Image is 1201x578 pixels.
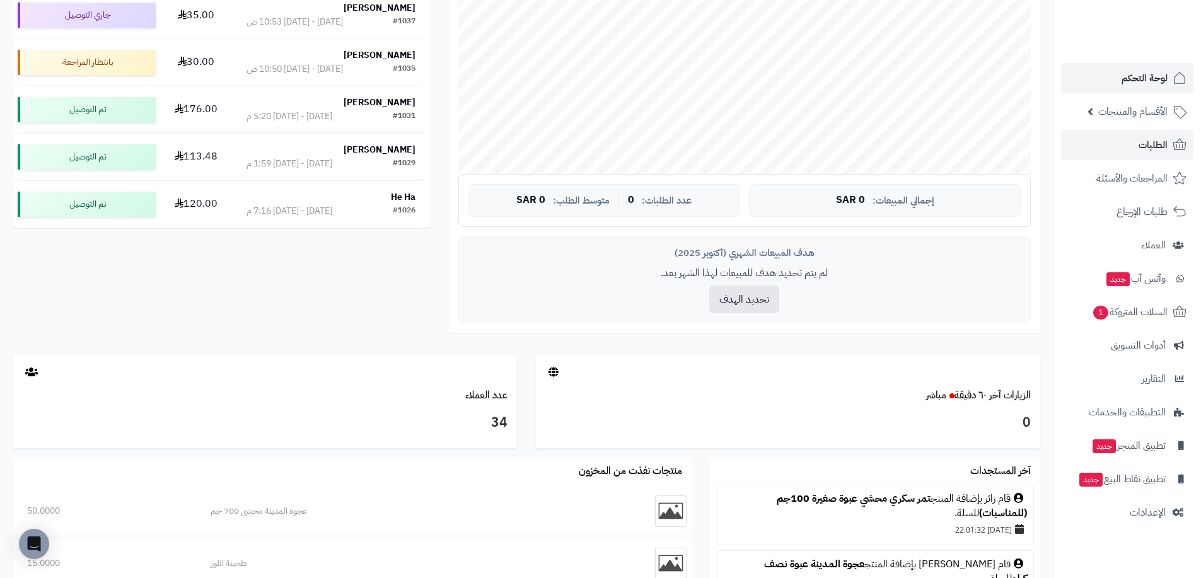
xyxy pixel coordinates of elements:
h3: منتجات نفذت من المخزون [579,466,682,477]
a: عدد العملاء [465,388,508,403]
span: الأقسام والمنتجات [1098,103,1168,120]
a: أدوات التسويق [1061,330,1193,361]
h3: 0 [545,412,1031,434]
span: متوسط الطلب: [553,195,610,206]
a: التقارير [1061,364,1193,394]
div: #1031 [393,110,415,123]
div: #1035 [393,63,415,76]
span: عدد الطلبات: [642,195,692,206]
span: جديد [1106,272,1130,286]
span: الطلبات [1139,136,1168,154]
a: تطبيق نقاط البيعجديد [1061,464,1193,494]
span: جديد [1079,473,1103,487]
a: لوحة التحكم [1061,63,1193,93]
a: الطلبات [1061,130,1193,160]
strong: [PERSON_NAME] [344,96,415,109]
a: تطبيق المتجرجديد [1061,431,1193,461]
span: 0 SAR [516,195,545,206]
span: التقارير [1142,370,1166,388]
small: مباشر [926,388,946,403]
div: تم التوصيل [18,144,156,170]
a: الزيارات آخر ٦٠ دقيقةمباشر [926,388,1031,403]
td: 30.00 [161,39,231,86]
div: [DATE] - [DATE] 10:53 ص [247,16,343,28]
span: 1 [1093,306,1108,320]
a: الإعدادات [1061,497,1193,528]
span: أدوات التسويق [1111,337,1166,354]
div: #1029 [393,158,415,170]
strong: [PERSON_NAME] [344,49,415,62]
div: [DATE] 22:01:32 [724,521,1027,538]
div: Open Intercom Messenger [19,529,49,559]
div: [DATE] - [DATE] 7:16 م [247,205,332,217]
span: 0 [628,195,634,206]
strong: He Ha [391,190,415,204]
a: وآتس آبجديد [1061,263,1193,294]
span: المراجعات والأسئلة [1096,170,1168,187]
a: تمر سكري محشي عبوة صغيرة 100جم (للمناسبات) [777,491,1027,521]
span: تطبيق المتجر [1091,437,1166,454]
span: وآتس آب [1105,270,1166,287]
span: 0 SAR [836,195,865,206]
span: إجمالي المبيعات: [873,195,934,206]
a: التطبيقات والخدمات [1061,397,1193,427]
span: تطبيق نقاط البيع [1078,470,1166,488]
h3: آخر المستجدات [970,466,1031,477]
button: تحديد الهدف [709,286,779,313]
span: طلبات الإرجاع [1117,203,1168,221]
h3: 34 [22,412,508,434]
div: [DATE] - [DATE] 1:59 م [247,158,332,170]
strong: [PERSON_NAME] [344,143,415,156]
a: المراجعات والأسئلة [1061,163,1193,194]
div: طحينة اللوز [211,557,554,570]
div: تم التوصيل [18,97,156,122]
a: طلبات الإرجاع [1061,197,1193,227]
div: تم التوصيل [18,192,156,217]
div: 50.0000 [27,505,182,517]
span: العملاء [1141,236,1166,254]
div: [DATE] - [DATE] 10:50 ص [247,63,343,76]
div: قام زائر بإضافة المنتج للسلة. [724,492,1027,521]
span: الإعدادات [1130,504,1166,521]
div: جاري التوصيل [18,3,156,28]
a: السلات المتروكة1 [1061,297,1193,327]
span: جديد [1093,439,1116,453]
span: التطبيقات والخدمات [1089,403,1166,421]
span: | [617,195,620,205]
div: #1037 [393,16,415,28]
div: بانتظار المراجعة [18,50,156,75]
img: عجوة المدينة محشى 700 جم [655,495,687,527]
td: 113.48 [161,134,231,180]
div: 15.0000 [27,557,182,570]
td: 120.00 [161,181,231,228]
div: [DATE] - [DATE] 5:20 م [247,110,332,123]
a: العملاء [1061,230,1193,260]
p: لم يتم تحديد هدف للمبيعات لهذا الشهر بعد. [468,266,1021,280]
div: عجوة المدينة محشى 700 جم [211,505,554,517]
strong: [PERSON_NAME] [344,1,415,14]
td: 176.00 [161,86,231,133]
span: لوحة التحكم [1122,69,1168,87]
span: السلات المتروكة [1092,303,1168,321]
div: هدف المبيعات الشهري (أكتوبر 2025) [468,246,1021,260]
div: #1026 [393,205,415,217]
